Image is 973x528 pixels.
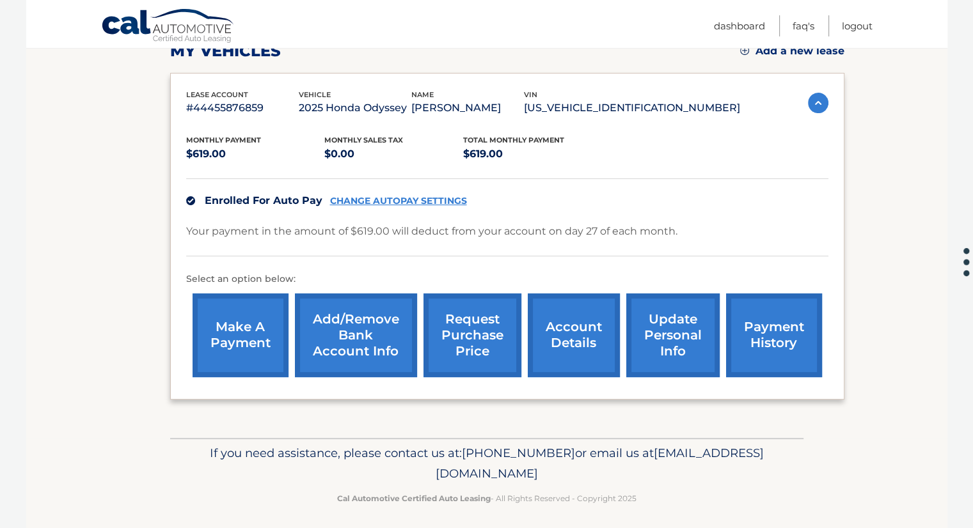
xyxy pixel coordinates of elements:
a: Dashboard [714,15,765,36]
a: CHANGE AUTOPAY SETTINGS [330,196,467,206]
span: Monthly Payment [186,136,261,144]
a: Cal Automotive [101,8,235,45]
p: #44455876859 [186,99,299,117]
p: - All Rights Reserved - Copyright 2025 [178,492,795,505]
span: Monthly sales Tax [324,136,403,144]
h2: my vehicles [170,42,281,61]
a: FAQ's [793,15,814,36]
strong: Cal Automotive Certified Auto Leasing [337,493,491,503]
span: Enrolled For Auto Pay [205,194,322,206]
span: name [411,90,434,99]
p: $619.00 [186,145,325,163]
p: Select an option below: [186,272,828,287]
img: accordion-active.svg [808,93,828,113]
a: Add/Remove bank account info [295,293,417,377]
a: make a payment [193,293,289,377]
img: check.svg [186,196,195,205]
p: $0.00 [324,145,463,163]
p: If you need assistance, please contact us at: or email us at [178,443,795,484]
a: Logout [842,15,873,36]
a: Add a new lease [740,45,844,58]
a: request purchase price [423,293,521,377]
p: $619.00 [463,145,602,163]
p: [US_VEHICLE_IDENTIFICATION_NUMBER] [524,99,740,117]
span: Total Monthly Payment [463,136,564,144]
img: add.svg [740,46,749,55]
p: [PERSON_NAME] [411,99,524,117]
a: update personal info [626,293,720,377]
span: lease account [186,90,248,99]
a: account details [528,293,620,377]
a: payment history [726,293,822,377]
span: [PHONE_NUMBER] [462,446,575,460]
p: 2025 Honda Odyssey [299,99,411,117]
span: vehicle [299,90,331,99]
p: Your payment in the amount of $619.00 will deduct from your account on day 27 of each month. [186,222,677,240]
span: vin [524,90,537,99]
